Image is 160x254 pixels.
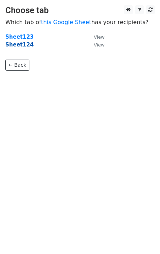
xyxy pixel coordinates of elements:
a: Sheet123 [5,34,34,40]
a: this Google Sheet [41,19,91,26]
h3: Choose tab [5,5,155,16]
iframe: Chat Widget [125,220,160,254]
p: Which tab of has your recipients? [5,18,155,26]
a: Sheet124 [5,42,34,48]
a: ← Back [5,60,29,71]
small: View [94,34,104,40]
a: View [87,42,104,48]
small: View [94,42,104,48]
a: View [87,34,104,40]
